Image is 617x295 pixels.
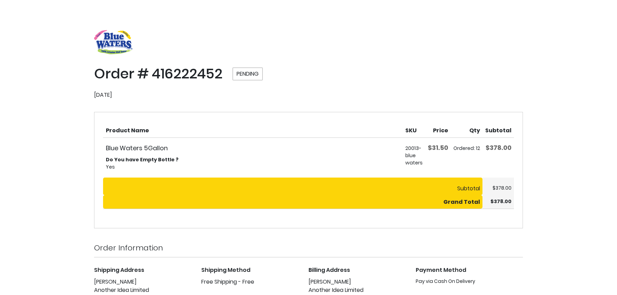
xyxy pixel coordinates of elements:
[476,145,480,152] span: 12
[232,67,263,80] span: Pending
[106,163,400,171] dd: Yes
[492,184,512,191] span: $378.00
[94,30,132,54] a: store logo
[490,198,512,205] span: $378.00
[103,121,403,137] th: Product Name
[403,121,425,137] th: SKU
[201,266,250,274] span: Shipping Method
[482,121,514,137] th: Subtotal
[451,121,482,137] th: Qty
[486,143,512,152] span: $378.00
[403,138,425,178] td: 20013-blue waters
[428,143,448,152] span: $31.50
[416,266,466,274] span: Payment Method
[201,278,308,286] div: Free Shipping - Free
[94,91,112,99] span: [DATE]
[453,145,476,152] span: Ordered
[106,156,400,163] dt: Do You have Empty Bottle ?
[106,143,400,153] strong: Blue Waters 5Gallon
[94,64,222,83] span: Order # 416222452
[308,266,350,274] span: Billing Address
[94,266,144,274] span: Shipping Address
[103,178,482,196] th: Subtotal
[94,242,163,253] strong: Order Information
[443,198,480,206] strong: Grand Total
[425,121,451,137] th: Price
[416,278,523,285] dt: Pay via Cash On Delivery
